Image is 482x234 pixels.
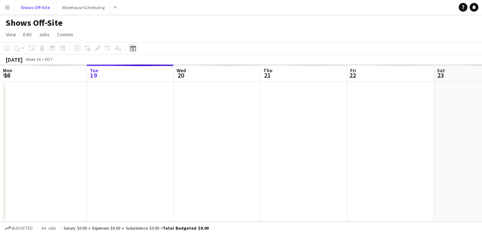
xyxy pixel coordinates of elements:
[36,30,53,39] a: Jobs
[24,57,42,62] span: Week 34
[15,0,56,15] button: Shows Off-Site
[349,71,356,79] span: 22
[436,71,445,79] span: 23
[45,57,53,62] div: EDT
[437,67,445,74] span: Sat
[57,31,73,38] span: Comms
[20,30,35,39] a: Edit
[6,31,16,38] span: View
[39,31,50,38] span: Jobs
[12,226,33,231] span: Budgeted
[262,71,272,79] span: 21
[6,56,23,63] div: [DATE]
[3,30,19,39] a: View
[350,67,356,74] span: Fri
[90,67,98,74] span: Tue
[56,0,111,15] button: Warehouse Scheduling
[89,71,98,79] span: 19
[175,71,186,79] span: 20
[4,224,34,232] button: Budgeted
[23,31,32,38] span: Edit
[40,225,57,231] span: All jobs
[3,67,12,74] span: Mon
[54,30,76,39] a: Comms
[64,225,208,231] div: Salary $0.00 + Expenses $0.00 + Subsistence $0.00 =
[263,67,272,74] span: Thu
[2,71,12,79] span: 18
[6,17,62,28] h1: Shows Off-Site
[177,67,186,74] span: Wed
[163,225,208,231] span: Total Budgeted $0.00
